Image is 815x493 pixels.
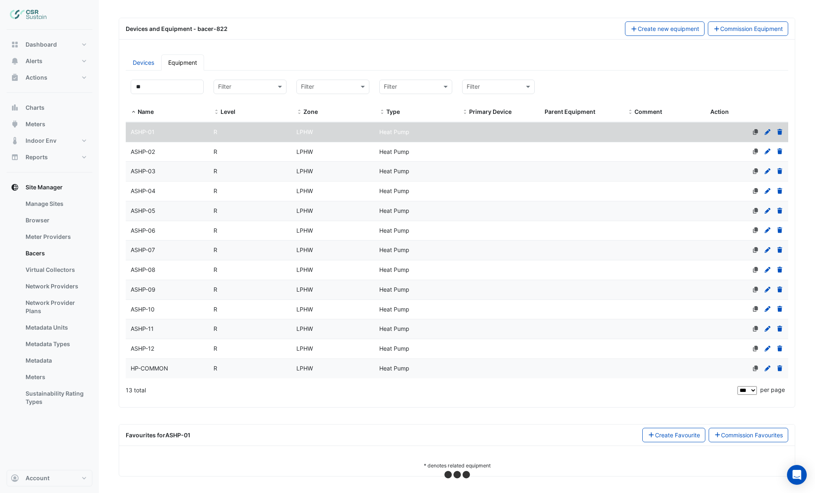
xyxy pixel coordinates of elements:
app-icon: Meters [11,120,19,128]
span: LPHW [296,246,313,253]
a: Edit [764,306,771,313]
a: No primary device defined [752,207,759,214]
span: Dashboard [26,40,57,49]
app-icon: Actions [11,73,19,82]
a: Delete [776,365,784,372]
button: Dashboard [7,36,92,53]
app-icon: Dashboard [11,40,19,49]
button: Meters [7,116,92,132]
span: ASHP-12 [131,345,154,352]
a: Delete [776,325,784,332]
span: LPHW [296,325,313,332]
img: Company Logo [10,7,47,23]
span: Level [214,109,219,116]
span: Zone [296,109,302,116]
span: ASHP-09 [131,286,155,293]
a: Sustainability Rating Types [19,385,92,410]
span: Account [26,474,49,482]
a: No primary device defined [752,345,759,352]
span: ASHP-08 [131,266,155,273]
div: Site Manager [7,196,92,413]
div: Open Intercom Messenger [787,465,807,485]
span: ASHP-06 [131,227,155,234]
span: Name [131,109,136,116]
span: Heat Pump [379,365,409,372]
span: Heat Pump [379,128,409,135]
a: Edit [764,187,771,194]
span: ASHP-05 [131,207,155,214]
a: Edit [764,128,771,135]
a: Metadata [19,352,92,369]
span: R [214,167,217,175]
a: Delete [776,227,784,234]
button: Site Manager [7,179,92,196]
a: No primary device defined [752,246,759,253]
span: Name [138,108,154,115]
a: Delete [776,266,784,273]
a: Meter Providers [19,229,92,245]
span: LPHW [296,227,313,234]
a: Equipment [161,54,204,71]
span: Zone [303,108,318,115]
span: Heat Pump [379,227,409,234]
span: Type [379,109,385,116]
app-icon: Charts [11,104,19,112]
span: ASHP-11 [131,325,154,332]
a: Meters [19,369,92,385]
a: Edit [764,325,771,332]
span: ASHP-07 [131,246,155,253]
app-icon: Alerts [11,57,19,65]
a: Edit [764,266,771,273]
a: No primary device defined [752,365,759,372]
a: Delete [776,207,784,214]
span: ASHP-03 [131,167,155,175]
a: Edit [764,246,771,253]
a: Edit [764,207,771,214]
span: R [214,286,217,293]
span: Comment [627,109,633,116]
span: LPHW [296,207,313,214]
a: Delete [776,345,784,352]
a: Delete [776,246,784,253]
span: Meters [26,120,45,128]
span: Heat Pump [379,207,409,214]
span: LPHW [296,345,313,352]
span: Primary Device [462,109,468,116]
app-icon: Reports [11,153,19,161]
span: Heat Pump [379,286,409,293]
button: Reports [7,149,92,165]
button: Create new equipment [625,21,705,36]
a: Delete [776,128,784,135]
span: Heat Pump [379,246,409,253]
span: Type [386,108,400,115]
a: Devices [126,54,161,71]
span: Reports [26,153,48,161]
a: Manage Sites [19,196,92,212]
a: Edit [764,286,771,293]
a: Commission Favourites [709,428,789,442]
div: 13 total [126,380,736,401]
span: LPHW [296,266,313,273]
span: Heat Pump [379,345,409,352]
a: No primary device defined [752,187,759,194]
a: Delete [776,306,784,313]
span: R [214,187,217,194]
a: No primary device defined [752,286,759,293]
span: R [214,207,217,214]
span: LPHW [296,187,313,194]
span: Indoor Env [26,137,56,145]
button: Charts [7,99,92,116]
span: Alerts [26,57,42,65]
span: R [214,266,217,273]
a: Network Provider Plans [19,295,92,319]
a: No primary device defined [752,167,759,175]
span: Actions [26,73,47,82]
a: Edit [764,148,771,155]
span: LPHW [296,365,313,372]
span: R [214,227,217,234]
span: ASHP-01 [131,128,155,135]
span: LPHW [296,306,313,313]
a: Delete [776,187,784,194]
span: R [214,148,217,155]
small: * denotes related equipment [424,462,491,469]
